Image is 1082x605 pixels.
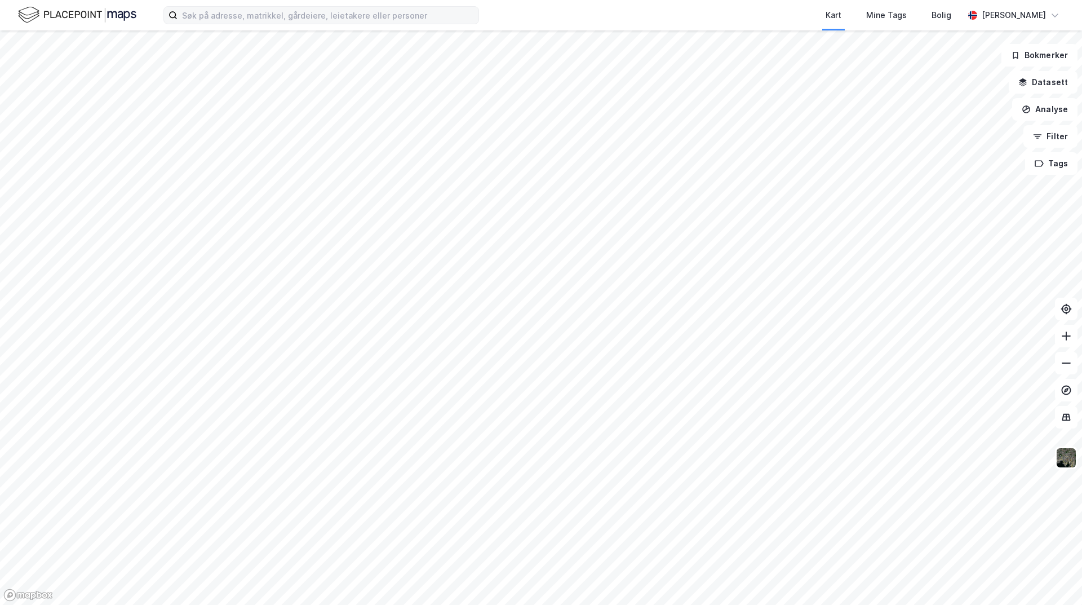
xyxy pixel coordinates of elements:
div: Kart [826,8,841,22]
div: Kontrollprogram for chat [1026,551,1082,605]
input: Søk på adresse, matrikkel, gårdeiere, leietakere eller personer [178,7,478,24]
iframe: Chat Widget [1026,551,1082,605]
img: 9k= [1056,447,1077,469]
div: Mine Tags [866,8,907,22]
div: [PERSON_NAME] [982,8,1046,22]
button: Tags [1025,152,1077,175]
a: Mapbox homepage [3,589,53,602]
button: Datasett [1009,71,1077,94]
button: Bokmerker [1001,44,1077,67]
button: Analyse [1012,98,1077,121]
button: Filter [1023,125,1077,148]
div: Bolig [932,8,951,22]
img: logo.f888ab2527a4732fd821a326f86c7f29.svg [18,5,136,25]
